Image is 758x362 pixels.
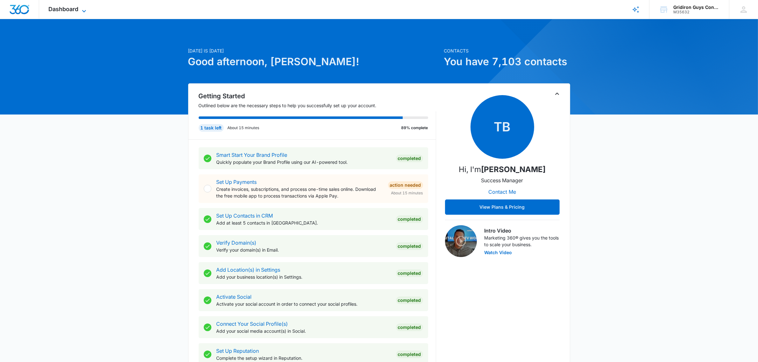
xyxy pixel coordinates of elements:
[396,324,423,331] div: Completed
[188,54,440,69] h1: Good afternoon, [PERSON_NAME]!
[216,219,391,226] p: Add at least 5 contacts in [GEOGRAPHIC_DATA].
[401,125,428,131] p: 89% complete
[553,90,561,98] button: Toggle Collapse
[216,152,287,158] a: Smart Start Your Brand Profile
[216,240,257,246] a: Verify Domain(s)
[444,47,570,54] p: Contacts
[481,165,546,174] strong: [PERSON_NAME]
[199,102,436,109] p: Outlined below are the necessary steps to help you successfully set up your account.
[444,54,570,69] h1: You have 7,103 contacts
[49,6,79,12] span: Dashboard
[388,181,423,189] div: Action Needed
[471,95,534,159] span: TB
[216,159,391,165] p: Quickly populate your Brand Profile using our AI-powered tool.
[216,294,252,300] a: Activate Social
[199,124,224,132] div: 1 task left
[216,301,391,307] p: Activate your social account in order to connect your social profiles.
[673,10,720,14] div: account id
[485,227,560,234] h3: Intro Video
[216,355,391,361] p: Complete the setup wizard in Reputation.
[199,91,436,101] h2: Getting Started
[216,179,257,185] a: Set Up Payments
[396,155,423,162] div: Completed
[216,247,391,253] p: Verify your domain(s) in Email.
[445,199,560,215] button: View Plans & Pricing
[216,348,259,354] a: Set Up Reputation
[485,250,512,255] button: Watch Video
[673,5,720,10] div: account name
[396,269,423,277] div: Completed
[188,47,440,54] p: [DATE] is [DATE]
[216,321,288,327] a: Connect Your Social Profile(s)
[228,125,259,131] p: About 15 minutes
[396,215,423,223] div: Completed
[216,328,391,334] p: Add your social media account(s) in Social.
[391,190,423,196] span: About 15 minutes
[445,225,477,257] img: Intro Video
[216,186,383,199] p: Create invoices, subscriptions, and process one-time sales online. Download the free mobile app t...
[216,274,391,280] p: Add your business location(s) in Settings.
[216,212,273,219] a: Set Up Contacts in CRM
[396,351,423,358] div: Completed
[481,177,523,184] p: Success Manager
[485,234,560,248] p: Marketing 360® gives you the tools to scale your business.
[482,184,522,199] button: Contact Me
[396,242,423,250] div: Completed
[459,164,546,175] p: Hi, I'm
[216,267,280,273] a: Add Location(s) in Settings
[396,296,423,304] div: Completed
